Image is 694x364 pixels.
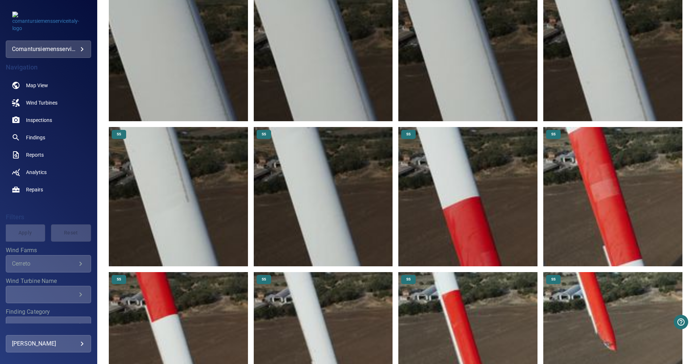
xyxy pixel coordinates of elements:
[6,255,91,272] div: Wind Farms
[402,277,415,282] span: SS
[6,309,91,315] label: Finding Category
[26,134,45,141] span: Findings
[12,43,85,55] div: comantursiemensserviceitaly
[12,260,76,267] div: Cerreto
[6,213,91,221] h4: Filters
[26,186,43,193] span: Repairs
[26,117,52,124] span: Inspections
[12,12,85,32] img: comantursiemensserviceitaly-logo
[6,286,91,303] div: Wind Turbine Name
[6,129,91,146] a: findings noActive
[26,82,48,89] span: Map View
[6,164,91,181] a: analytics noActive
[6,77,91,94] a: map noActive
[547,277,560,282] span: SS
[257,132,270,137] span: SS
[6,94,91,111] a: windturbines noActive
[257,277,270,282] span: SS
[6,64,91,71] h4: Navigation
[112,277,125,282] span: SS
[26,169,47,176] span: Analytics
[6,317,91,334] div: Finding Category
[6,181,91,198] a: repairs noActive
[6,278,91,284] label: Wind Turbine Name
[112,132,125,137] span: SS
[6,41,91,58] div: comantursiemensserviceitaly
[6,111,91,129] a: inspections noActive
[402,132,415,137] span: SS
[6,146,91,164] a: reports noActive
[6,247,91,253] label: Wind Farms
[26,99,57,106] span: Wind Turbines
[547,132,560,137] span: SS
[26,151,44,158] span: Reports
[12,338,85,350] div: [PERSON_NAME]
